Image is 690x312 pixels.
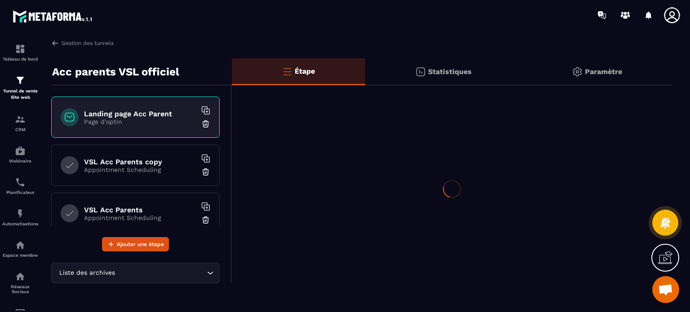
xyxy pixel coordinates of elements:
p: Acc parents VSL officiel [52,63,179,81]
p: Étape [295,67,315,75]
p: Tunnel de vente Site web [2,88,38,101]
input: Search for option [117,268,205,278]
a: automationsautomationsAutomatisations [2,202,38,233]
h6: VSL Acc Parents [84,206,196,214]
img: formation [15,75,26,86]
p: Réseaux Sociaux [2,284,38,294]
p: Automatisations [2,221,38,226]
img: setting-gr.5f69749f.svg [572,66,583,77]
img: formation [15,44,26,54]
p: Paramètre [585,67,622,76]
a: schedulerschedulerPlanificateur [2,170,38,202]
a: formationformationTunnel de vente Site web [2,68,38,107]
h6: Landing page Acc Parent [84,110,196,118]
a: Gestion des tunnels [51,39,114,47]
img: logo [13,8,93,24]
p: Planificateur [2,190,38,195]
img: scheduler [15,177,26,188]
h6: VSL Acc Parents copy [84,158,196,166]
img: automations [15,145,26,156]
p: Tableau de bord [2,57,38,62]
a: social-networksocial-networkRéseaux Sociaux [2,264,38,301]
p: Page d'optin [84,118,196,125]
p: Statistiques [428,67,472,76]
img: bars-o.4a397970.svg [282,66,292,77]
p: Espace membre [2,253,38,258]
a: automationsautomationsEspace membre [2,233,38,264]
span: Liste des archives [57,268,117,278]
a: formationformationTableau de bord [2,37,38,68]
button: Ajouter une étape [102,237,169,251]
img: stats.20deebd0.svg [415,66,426,77]
img: trash [201,215,210,224]
img: formation [15,114,26,125]
p: Appointment Scheduling [84,166,196,173]
img: trash [201,167,210,176]
span: Ajouter une étape [117,240,164,249]
p: CRM [2,127,38,132]
p: Webinaire [2,158,38,163]
a: automationsautomationsWebinaire [2,139,38,170]
img: trash [201,119,210,128]
a: formationformationCRM [2,107,38,139]
img: automations [15,240,26,250]
img: social-network [15,271,26,282]
img: automations [15,208,26,219]
p: Appointment Scheduling [84,214,196,221]
div: Ouvrir le chat [652,276,679,303]
img: arrow [51,39,59,47]
div: Search for option [51,263,220,283]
